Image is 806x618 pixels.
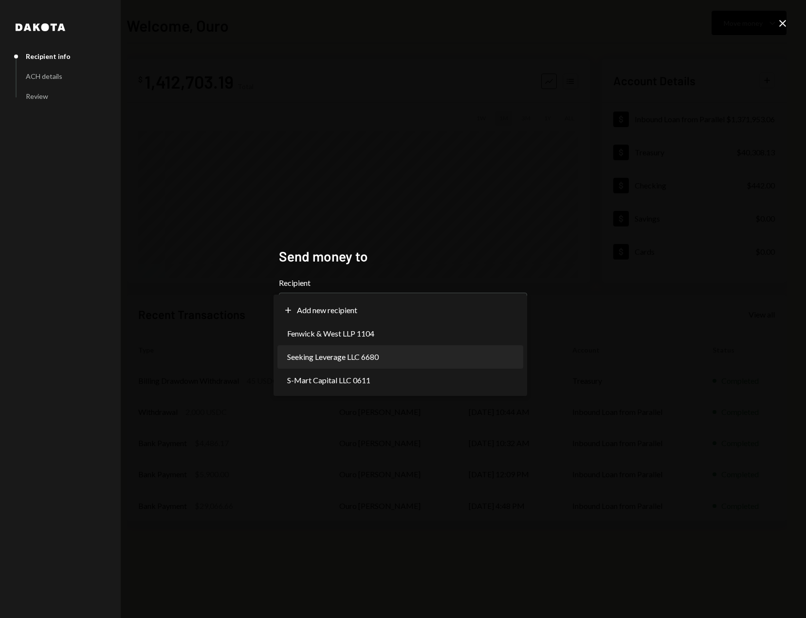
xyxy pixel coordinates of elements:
[279,247,527,266] h2: Send money to
[287,375,370,386] span: S-Mart Capital LLC 0611
[26,92,48,100] div: Review
[287,351,379,363] span: Seeking Leverage LLC 6680
[279,293,527,320] button: Recipient
[26,72,62,80] div: ACH details
[279,277,527,289] label: Recipient
[287,328,374,339] span: Fenwick & West LLP 1104
[26,52,71,60] div: Recipient info
[297,304,357,316] span: Add new recipient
